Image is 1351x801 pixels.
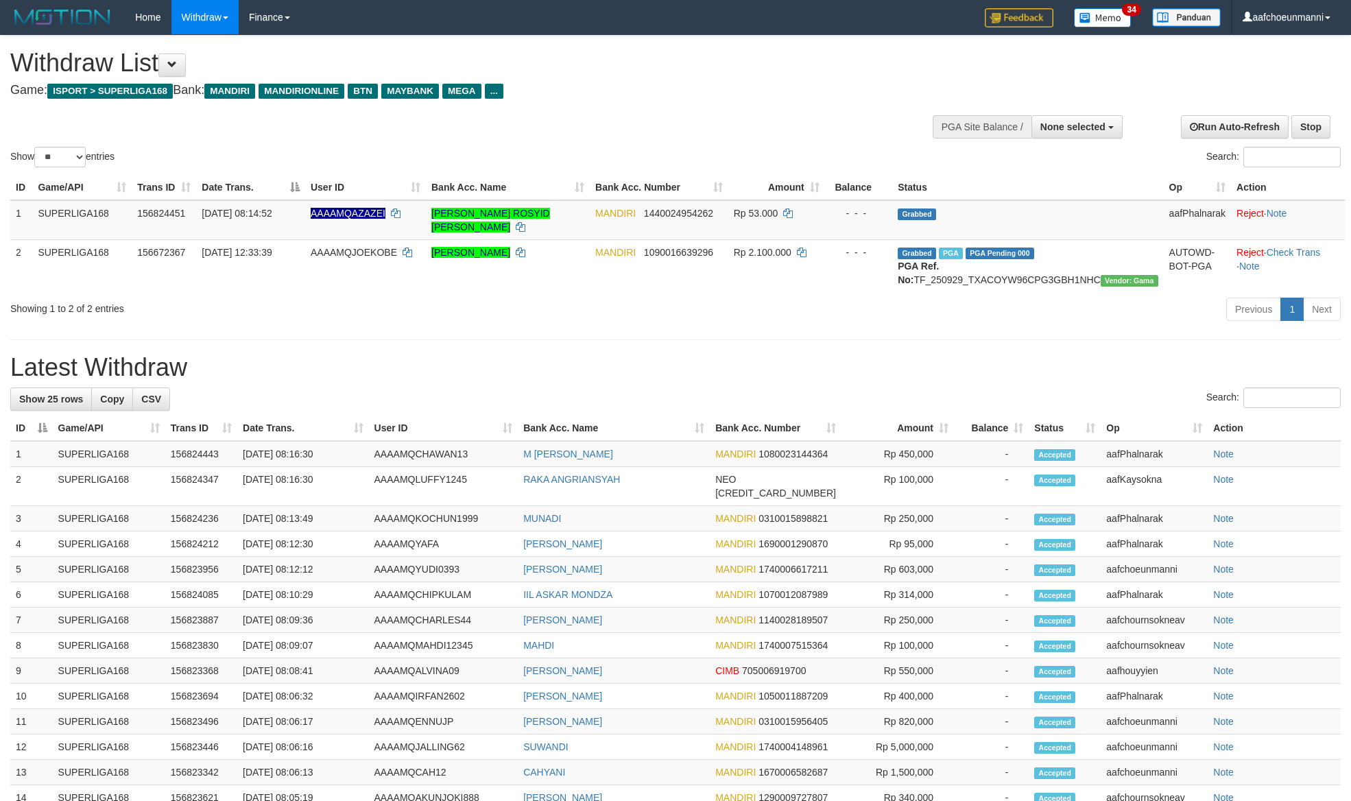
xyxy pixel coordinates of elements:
[954,531,1029,557] td: -
[237,582,369,608] td: [DATE] 08:10:29
[1213,538,1234,549] a: Note
[1213,691,1234,702] a: Note
[1034,514,1075,525] span: Accepted
[644,247,713,258] span: Copy 1090016639296 to clipboard
[710,416,841,441] th: Bank Acc. Number: activate to sort column ascending
[1164,175,1232,200] th: Op: activate to sort column ascending
[237,441,369,467] td: [DATE] 08:16:30
[590,175,728,200] th: Bank Acc. Number: activate to sort column ascending
[165,633,237,658] td: 156823830
[369,506,518,531] td: AAAAMQKOCHUN1999
[53,608,165,633] td: SUPERLIGA168
[898,261,939,285] b: PGA Ref. No:
[165,506,237,531] td: 156824236
[32,200,132,240] td: SUPERLIGA168
[841,608,954,633] td: Rp 250,000
[523,513,561,524] a: MUNADI
[954,658,1029,684] td: -
[53,734,165,760] td: SUPERLIGA168
[1101,633,1208,658] td: aafchournsokneav
[202,208,272,219] span: [DATE] 08:14:52
[10,387,92,411] a: Show 25 rows
[305,175,426,200] th: User ID: activate to sort column ascending
[1213,614,1234,625] a: Note
[728,175,825,200] th: Amount: activate to sort column ascending
[523,449,613,459] a: M [PERSON_NAME]
[715,614,756,625] span: MANDIRI
[53,709,165,734] td: SUPERLIGA168
[381,84,439,99] span: MAYBANK
[1101,506,1208,531] td: aafPhalnarak
[841,760,954,785] td: Rp 1,500,000
[954,684,1029,709] td: -
[715,665,739,676] span: CIMB
[966,248,1034,259] span: PGA Pending
[1101,275,1158,287] span: Vendor URL: https://trx31.1velocity.biz
[523,716,602,727] a: [PERSON_NAME]
[841,709,954,734] td: Rp 820,000
[758,741,828,752] span: Copy 1740004148961 to clipboard
[1213,716,1234,727] a: Note
[10,147,115,167] label: Show entries
[259,84,344,99] span: MANDIRIONLINE
[348,84,378,99] span: BTN
[10,633,53,658] td: 8
[1236,247,1264,258] a: Reject
[954,734,1029,760] td: -
[53,416,165,441] th: Game/API: activate to sort column ascending
[523,589,612,600] a: IIL ASKAR MONDZA
[954,441,1029,467] td: -
[53,684,165,709] td: SUPERLIGA168
[830,206,887,220] div: - - -
[426,175,590,200] th: Bank Acc. Name: activate to sort column ascending
[137,208,185,219] span: 156824451
[237,760,369,785] td: [DATE] 08:06:13
[715,691,756,702] span: MANDIRI
[1034,666,1075,678] span: Accepted
[715,640,756,651] span: MANDIRI
[954,467,1029,506] td: -
[165,760,237,785] td: 156823342
[954,416,1029,441] th: Balance: activate to sort column ascending
[165,658,237,684] td: 156823368
[1101,582,1208,608] td: aafPhalnarak
[1034,475,1075,486] span: Accepted
[954,582,1029,608] td: -
[523,564,602,575] a: [PERSON_NAME]
[165,608,237,633] td: 156823887
[369,416,518,441] th: User ID: activate to sort column ascending
[10,608,53,633] td: 7
[1101,467,1208,506] td: aafKaysokna
[369,531,518,557] td: AAAAMQYAFA
[758,538,828,549] span: Copy 1690001290870 to clipboard
[841,557,954,582] td: Rp 603,000
[10,49,887,77] h1: Withdraw List
[1213,665,1234,676] a: Note
[369,658,518,684] td: AAAAMQALVINA09
[1231,175,1345,200] th: Action
[369,608,518,633] td: AAAAMQCHARLES44
[825,175,892,200] th: Balance
[19,394,83,405] span: Show 25 rows
[1101,416,1208,441] th: Op: activate to sort column ascending
[1034,717,1075,728] span: Accepted
[1213,513,1234,524] a: Note
[758,716,828,727] span: Copy 0310015956405 to clipboard
[898,248,936,259] span: Grabbed
[10,709,53,734] td: 11
[53,467,165,506] td: SUPERLIGA168
[1101,441,1208,467] td: aafPhalnarak
[1101,709,1208,734] td: aafchoeunmanni
[1243,147,1341,167] input: Search:
[1213,767,1234,778] a: Note
[10,684,53,709] td: 10
[311,208,385,219] span: Nama rekening ada tanda titik/strip, harap diedit
[715,741,756,752] span: MANDIRI
[237,467,369,506] td: [DATE] 08:16:30
[1206,147,1341,167] label: Search:
[1101,531,1208,557] td: aafPhalnarak
[1303,298,1341,321] a: Next
[523,741,569,752] a: SUWANDI
[841,658,954,684] td: Rp 550,000
[1164,239,1232,292] td: AUTOWD-BOT-PGA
